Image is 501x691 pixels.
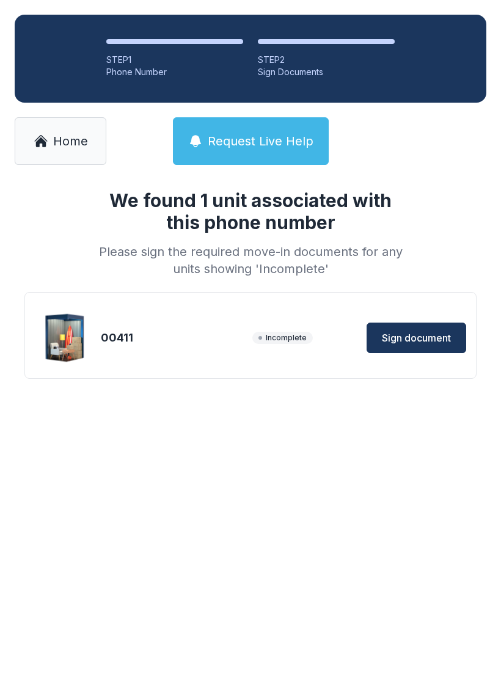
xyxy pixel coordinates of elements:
span: Incomplete [252,332,313,344]
div: Please sign the required move-in documents for any units showing 'Incomplete' [94,243,407,277]
div: Phone Number [106,66,243,78]
div: STEP 1 [106,54,243,66]
span: Request Live Help [208,133,313,150]
h1: We found 1 unit associated with this phone number [94,189,407,233]
span: Sign document [382,331,451,345]
div: Sign Documents [258,66,395,78]
div: STEP 2 [258,54,395,66]
div: 00411 [101,329,247,346]
span: Home [53,133,88,150]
